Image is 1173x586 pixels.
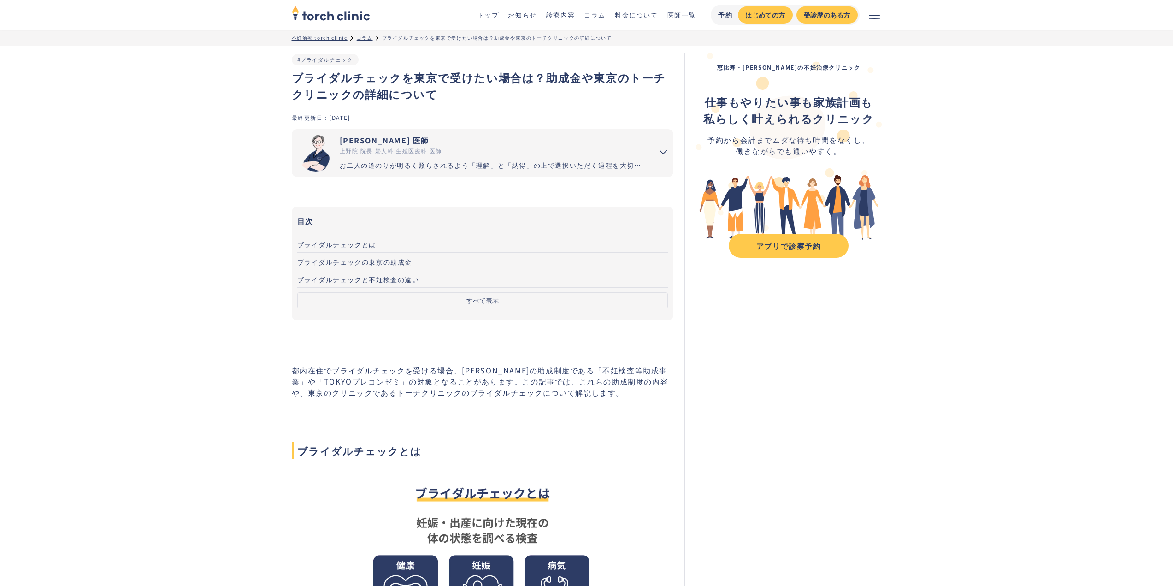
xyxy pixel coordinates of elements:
a: お知らせ [508,10,536,19]
span: ブライダルチェックとは [292,442,674,459]
a: 医師一覧 [667,10,696,19]
ul: パンくずリスト [292,34,882,41]
a: 不妊治療 torch clinic [292,34,348,41]
div: [DATE] [329,113,350,121]
a: ブライダルチェックとは [297,235,668,253]
a: コラム [584,10,606,19]
span: ブライダルチェックの東京の助成金 [297,257,413,266]
strong: 仕事もやりたい事も家族計画も [705,94,873,110]
img: torch clinic [292,3,370,23]
span: ブライダルチェックと不妊検査の違い [297,275,419,284]
div: 受診歴のある方 [804,10,850,20]
img: 市山 卓彦 [297,135,334,172]
a: home [292,6,370,23]
div: ‍ ‍ [703,94,874,127]
div: 上野院 院長 婦人科 生殖医療科 医師 [340,147,646,155]
a: ブライダルチェックと不妊検査の違い [297,270,668,288]
strong: 恵比寿・[PERSON_NAME]の不妊治療クリニック [717,63,860,71]
div: [PERSON_NAME] 医師 [340,135,646,146]
a: はじめての方 [738,6,792,24]
p: 都内在住でブライダルチェックを受ける場合、[PERSON_NAME]の助成制度である「不妊検査等助成事業」や「TOKYOプレコンゼミ」の対象となることがあります。この記事では、これらの助成制度の... [292,365,674,398]
div: 予約 [718,10,732,20]
a: アプリで診察予約 [729,234,849,258]
div: ブライダルチェックを東京で受けたい場合は？助成金や東京のトーチクリニックの詳細について [382,34,612,41]
h3: 目次 [297,214,668,228]
a: ブライダルチェックの東京の助成金 [297,253,668,270]
strong: 私らしく叶えられるクリニック [703,110,874,126]
button: すべて表示 [297,292,668,308]
div: 予約から会計までムダな待ち時間をなくし、 働きながらでも通いやすく。 [703,134,874,156]
div: 最終更新日： [292,113,330,121]
a: #ブライダルチェック [297,56,353,63]
a: [PERSON_NAME] 医師 上野院 院長 婦人科 生殖医療科 医師 お二人の道のりが明るく照らされるよう「理解」と「納得」の上で選択いただく過程を大切にしています。エビデンスに基づいた高水... [292,129,646,177]
h1: ブライダルチェックを東京で受けたい場合は？助成金や東京のトーチクリニックの詳細について [292,69,674,102]
a: トップ [477,10,499,19]
div: アプリで診察予約 [737,240,840,251]
div: はじめての方 [745,10,785,20]
a: 受診歴のある方 [796,6,858,24]
span: ブライダルチェックとは [297,240,377,249]
a: コラム [357,34,373,41]
a: 料金について [615,10,658,19]
div: お二人の道のりが明るく照らされるよう「理解」と「納得」の上で選択いただく過程を大切にしています。エビデンスに基づいた高水準の医療提供により「幸せな家族計画の実現」をお手伝いさせていただきます。 [340,160,646,170]
a: 診療内容 [546,10,575,19]
summary: 市山 卓彦 [PERSON_NAME] 医師 上野院 院長 婦人科 生殖医療科 医師 お二人の道のりが明るく照らされるよう「理解」と「納得」の上で選択いただく過程を大切にしています。エビデンスに... [292,129,674,177]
